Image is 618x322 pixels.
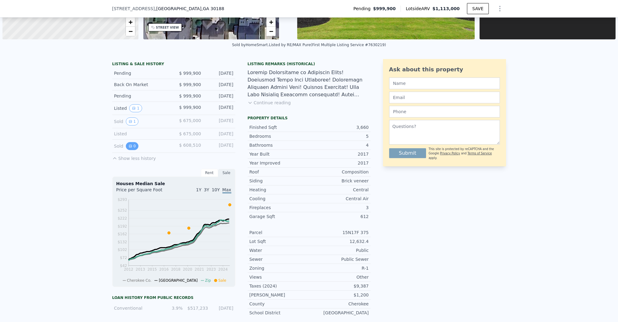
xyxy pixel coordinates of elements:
div: 3,660 [309,124,369,130]
tspan: $72 [120,256,127,260]
span: 1Y [196,187,201,192]
div: 2017 [309,160,369,166]
div: Central [309,187,369,193]
input: Email [389,92,500,103]
div: Pending [114,93,169,99]
div: [GEOGRAPHIC_DATA] [309,310,369,316]
div: Composition [309,169,369,175]
span: $ 999,900 [179,93,201,98]
div: Central Air [309,196,369,202]
span: $1,113,000 [433,6,460,11]
div: Sold [114,117,169,125]
div: 15N17F 375 [309,229,369,236]
input: Phone [389,106,500,117]
tspan: 2013 [136,267,145,272]
div: Year Improved [249,160,309,166]
a: Zoom out [126,27,135,36]
span: $ 675,000 [179,131,201,136]
div: Sewer [249,256,309,262]
tspan: $222 [118,216,127,221]
tspan: 2021 [194,267,204,272]
div: R-1 [309,265,369,271]
button: Show Options [494,2,506,15]
div: Price per Square Foot [116,187,174,197]
span: 10Y [212,187,220,192]
tspan: 2018 [171,267,181,272]
span: − [269,27,273,35]
tspan: $42 [120,264,127,268]
tspan: 2012 [124,267,133,272]
div: [DATE] [206,142,233,150]
div: Sale [218,169,235,177]
div: 2017 [309,151,369,157]
tspan: $102 [118,248,127,252]
div: [DATE] [206,93,233,99]
div: STREET VIEW [156,25,179,30]
div: Listed [114,131,169,137]
div: [DATE] [206,117,233,125]
div: LISTING & SALE HISTORY [112,62,235,68]
div: Taxes (2024) [249,283,309,289]
div: Public Sewer [309,256,369,262]
div: Siding [249,178,309,184]
div: 5 [309,133,369,139]
div: [DATE] [206,131,233,137]
a: Zoom in [266,18,276,27]
span: $ 999,900 [179,105,201,110]
a: Zoom in [126,18,135,27]
span: + [128,18,132,26]
div: Bathrooms [249,142,309,148]
div: Houses Median Sale [116,181,231,187]
div: County [249,301,309,307]
div: [DATE] [206,81,233,88]
span: $ 608,510 [179,143,201,148]
div: Bedrooms [249,133,309,139]
span: − [128,27,132,35]
tspan: 2020 [183,267,192,272]
div: [DATE] [206,104,233,112]
tspan: 2023 [206,267,216,272]
span: [STREET_ADDRESS] [112,6,155,12]
div: Zoning [249,265,309,271]
button: View historical data [129,104,142,112]
div: Listed [114,104,169,112]
div: 612 [309,213,369,220]
tspan: $132 [118,240,127,244]
div: Finished Sqft [249,124,309,130]
div: [PERSON_NAME] [249,292,309,298]
span: $ 999,900 [179,82,201,87]
span: , GA 30188 [201,6,224,11]
a: Terms of Service [468,152,492,155]
button: Show less history [112,153,156,161]
div: $9,387 [309,283,369,289]
div: Fireplaces [249,205,309,211]
span: , [GEOGRAPHIC_DATA] [155,6,224,12]
div: Loan history from public records [112,295,235,300]
tspan: 2016 [159,267,169,272]
button: View historical data [126,142,139,150]
span: Cherokee Co. [127,278,152,283]
tspan: 2024 [218,267,228,272]
div: Listed by RE/MAX Pure (First Multiple Listing Service #7630219) [269,43,386,47]
div: Loremip Dolorsitame co Adipiscin Elits! Doeiusmod Tempo Inci Utlaboree! Doloremagn Aliquaen Admin... [248,69,371,98]
div: Other [309,274,369,280]
div: Roof [249,169,309,175]
div: Conventional [114,305,157,311]
div: Pending [114,70,169,76]
div: Rent [201,169,218,177]
span: 3Y [204,187,209,192]
button: Continue reading [248,100,291,106]
div: 3.9% [161,305,182,311]
div: 4 [309,142,369,148]
span: Zip [205,278,211,283]
tspan: 2015 [147,267,157,272]
div: Cherokee [309,301,369,307]
div: Garage Sqft [249,213,309,220]
span: $999,900 [373,6,396,12]
div: [DATE] [206,70,233,76]
div: [DATE] [212,305,233,311]
div: Cooling [249,196,309,202]
span: $ 675,000 [179,118,201,123]
div: $1,200 [309,292,369,298]
button: Submit [389,148,426,158]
